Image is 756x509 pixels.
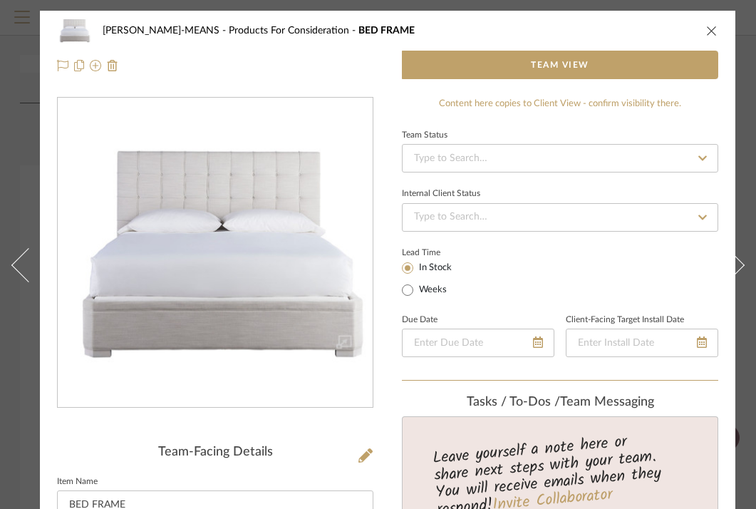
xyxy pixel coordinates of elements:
input: Type to Search… [402,203,718,232]
input: Type to Search… [402,144,718,173]
label: Weeks [416,284,447,297]
label: Due Date [402,317,437,324]
div: Content here copies to Client View - confirm visibility there. [402,97,718,111]
img: 71c12f40-19d2-47b1-aee5-95f075600e88_48x40.jpg [57,16,91,45]
img: 71c12f40-19d2-47b1-aee5-95f075600e88_436x436.jpg [58,138,373,368]
button: close [705,24,718,37]
span: Tasks / To-Dos / [467,396,560,408]
span: BED FRAME [358,26,415,36]
div: team Messaging [402,395,718,411]
img: Remove from project [107,60,118,71]
label: Item Name [57,478,98,485]
div: Internal Client Status [402,190,480,197]
label: Lead Time [402,246,475,259]
input: Enter Due Date [402,329,554,357]
span: Team View [531,51,589,79]
span: Products For Consideration [229,26,358,36]
label: Client-Facing Target Install Date [566,317,684,324]
div: 0 [58,138,373,368]
input: Enter Install Date [566,329,718,357]
label: In Stock [416,262,452,274]
div: Team Status [402,132,447,139]
span: [PERSON_NAME]-MEANS [103,26,229,36]
div: Team-Facing Details [57,445,373,461]
mat-radio-group: Select item type [402,259,475,299]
